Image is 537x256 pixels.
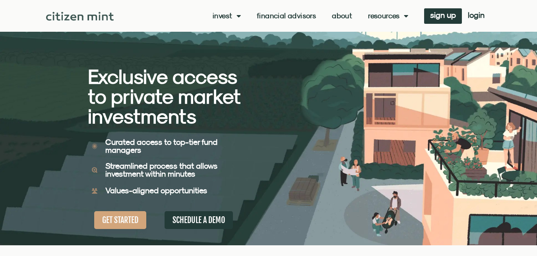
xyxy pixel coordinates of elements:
span: login [468,12,485,18]
a: sign up [424,8,462,24]
span: SCHEDULE A DEMO [173,215,225,225]
span: sign up [430,12,456,18]
b: Values-aligned opportunities [105,186,207,195]
a: GET STARTED [94,211,146,229]
a: SCHEDULE A DEMO [165,211,233,229]
a: About [332,12,352,20]
img: Citizen Mint [46,12,114,21]
a: Financial Advisors [257,12,316,20]
a: Invest [213,12,241,20]
span: GET STARTED [102,215,138,225]
a: Resources [368,12,408,20]
nav: Menu [213,12,408,20]
a: login [462,8,490,24]
h2: Exclusive access to private market investments [88,67,241,126]
b: Curated access to top-tier fund managers [105,137,217,154]
b: Streamlined process that allows investment within minutes [105,161,217,178]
